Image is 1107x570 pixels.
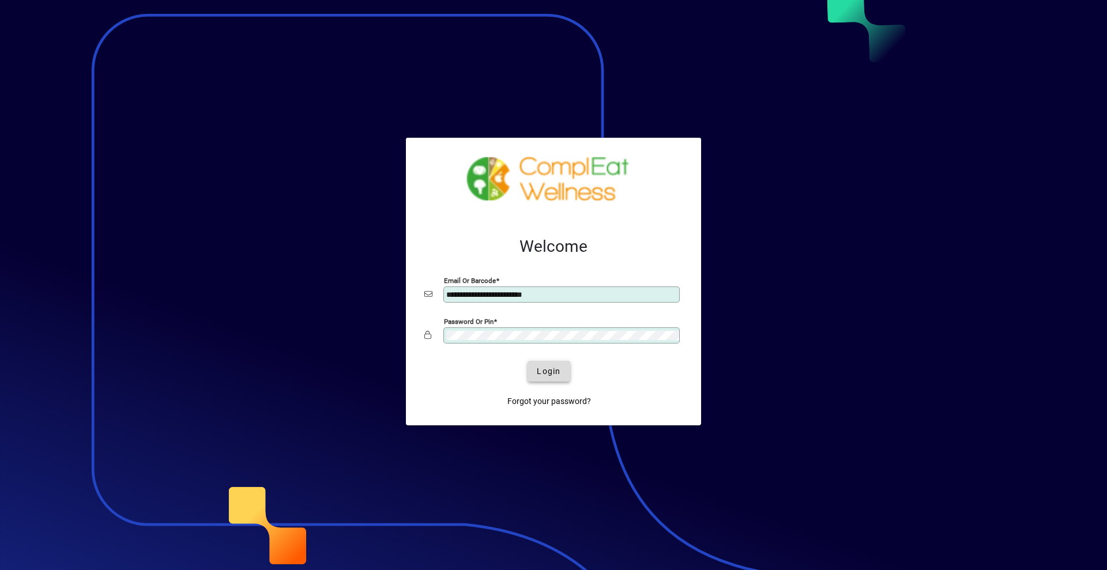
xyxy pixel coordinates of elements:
[444,277,496,285] mat-label: Email or Barcode
[503,391,596,412] a: Forgot your password?
[537,365,560,378] span: Login
[444,318,494,326] mat-label: Password or Pin
[507,395,591,407] span: Forgot your password?
[424,237,683,256] h2: Welcome
[528,361,570,382] button: Login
